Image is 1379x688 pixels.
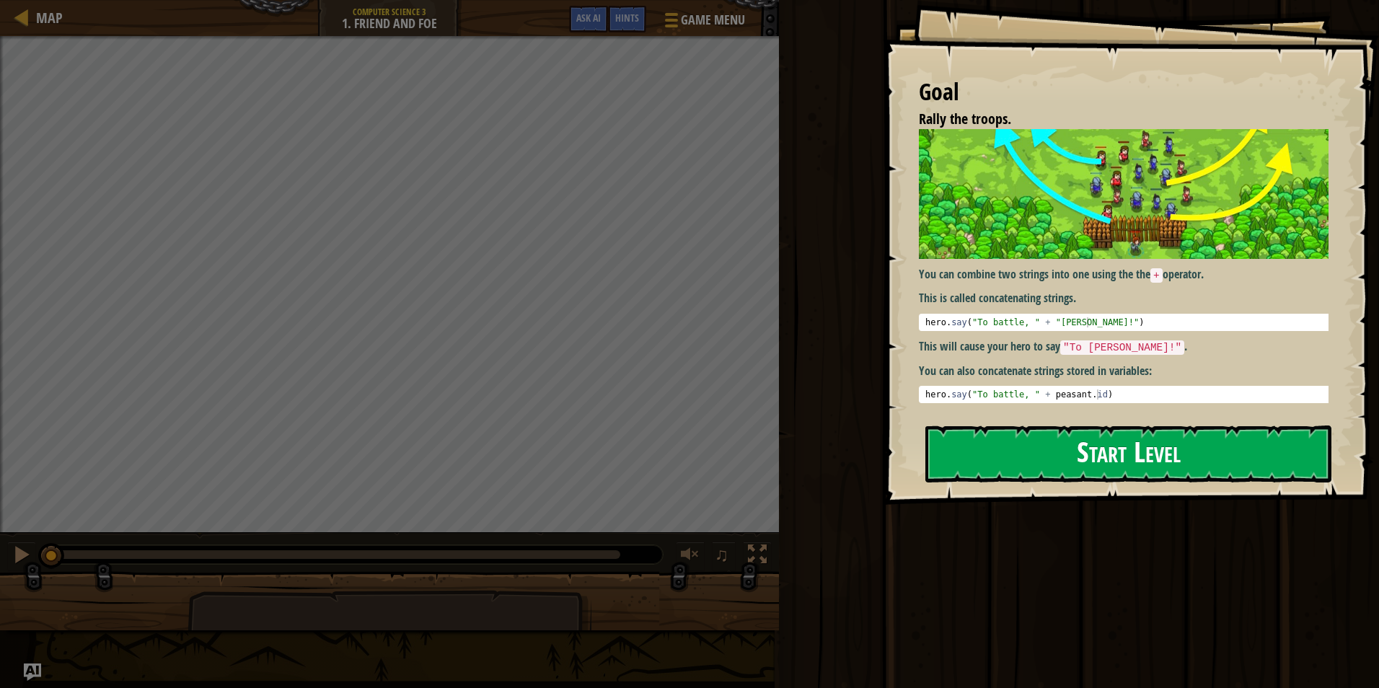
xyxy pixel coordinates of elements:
a: Map [29,8,63,27]
button: Ask AI [24,663,41,681]
img: Friend and foe [919,129,1339,258]
p: This is called concatenating strings. [919,290,1339,306]
button: Game Menu [653,6,754,40]
button: Adjust volume [676,542,705,571]
button: Toggle fullscreen [743,542,772,571]
button: Ask AI [569,6,608,32]
button: Start Level [925,425,1331,482]
span: Map [36,8,63,27]
div: Goal [919,76,1329,109]
p: This will cause your hero to say . [919,338,1339,356]
li: Rally the troops. [901,109,1325,130]
span: Rally the troops. [919,109,1011,128]
span: ♫ [715,544,729,565]
code: + [1150,268,1163,283]
span: Hints [615,11,639,25]
code: "To [PERSON_NAME]!" [1060,340,1184,355]
button: Ctrl + P: Pause [7,542,36,571]
p: You can also concatenate strings stored in variables: [919,363,1339,379]
span: Ask AI [576,11,601,25]
p: You can combine two strings into one using the the operator. [919,266,1339,283]
span: Game Menu [681,11,745,30]
button: ♫ [712,542,736,571]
